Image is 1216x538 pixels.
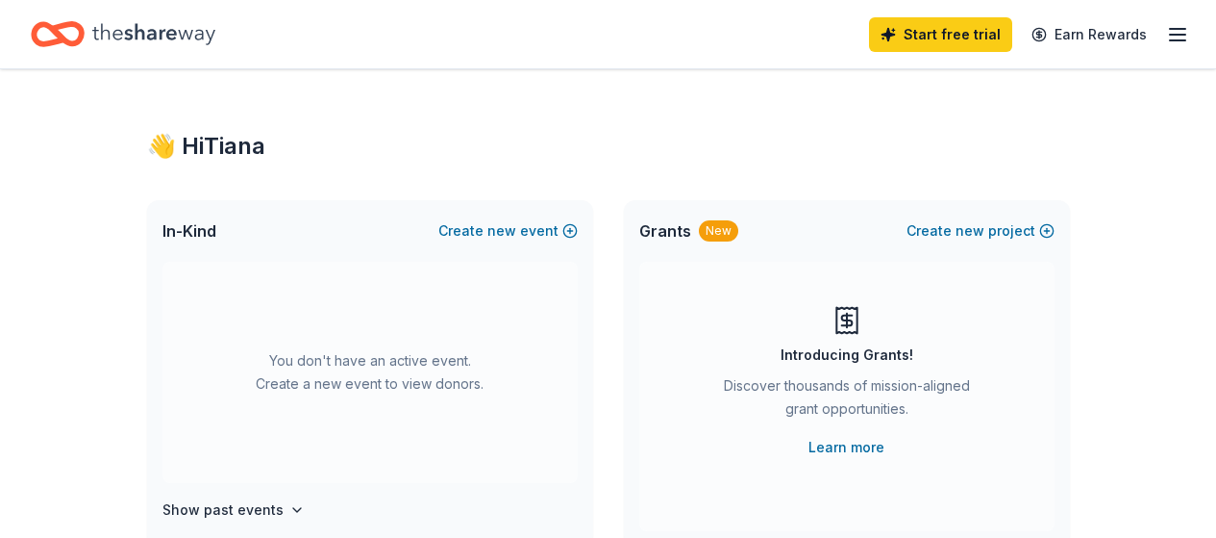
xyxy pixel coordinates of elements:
div: New [699,220,738,242]
button: Show past events [162,499,305,522]
div: Introducing Grants! [781,344,913,367]
div: 👋 Hi Tiana [147,131,1070,162]
a: Earn Rewards [1020,17,1158,52]
a: Learn more [808,436,884,459]
button: Createnewevent [438,219,578,243]
span: Grants [639,219,691,243]
div: You don't have an active event. Create a new event to view donors. [162,262,578,483]
a: Start free trial [869,17,1012,52]
a: Home [31,12,215,57]
button: Createnewproject [906,219,1055,243]
h4: Show past events [162,499,284,522]
span: new [955,219,984,243]
span: new [487,219,516,243]
div: Discover thousands of mission-aligned grant opportunities. [716,374,978,428]
span: In-Kind [162,219,216,243]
